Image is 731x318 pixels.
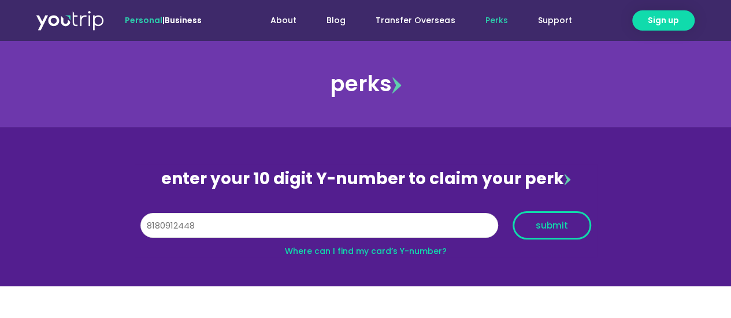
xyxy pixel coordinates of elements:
[522,10,587,31] a: Support
[135,164,597,194] div: enter your 10 digit Y-number to claim your perk
[140,213,498,238] input: 10 digit Y-number (e.g. 8123456789)
[470,10,522,31] a: Perks
[285,245,447,257] a: Where can I find my card’s Y-number?
[513,211,591,240] button: submit
[140,211,591,248] form: Y Number
[165,14,202,26] a: Business
[255,10,311,31] a: About
[536,221,568,230] span: submit
[648,14,679,27] span: Sign up
[311,10,361,31] a: Blog
[125,14,162,26] span: Personal
[233,10,587,31] nav: Menu
[125,14,202,26] span: |
[632,10,695,31] a: Sign up
[361,10,470,31] a: Transfer Overseas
